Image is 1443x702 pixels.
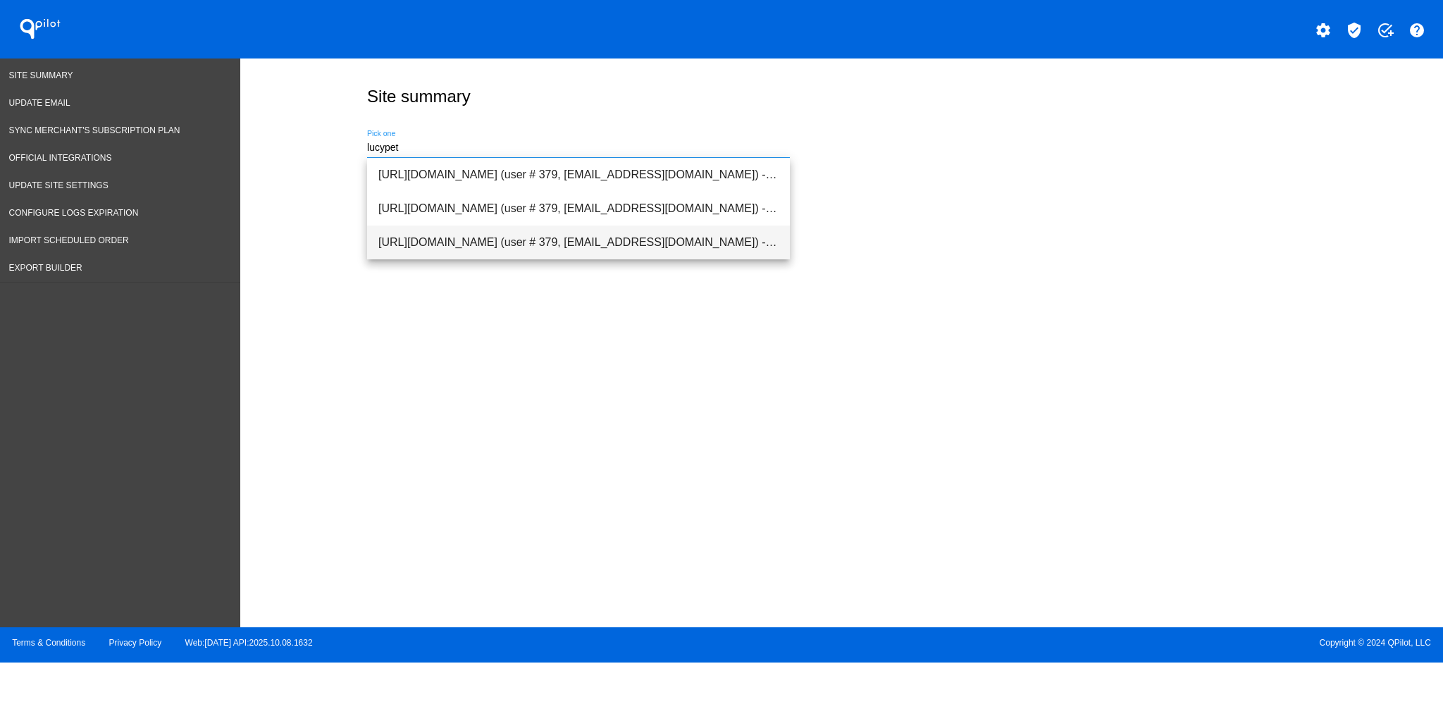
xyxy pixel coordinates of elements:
span: Update Email [9,98,70,108]
span: Site Summary [9,70,73,80]
span: [URL][DOMAIN_NAME] (user # 379, [EMAIL_ADDRESS][DOMAIN_NAME]) - Test [378,158,779,192]
span: Import Scheduled Order [9,235,129,245]
a: Terms & Conditions [12,638,85,648]
mat-icon: settings [1315,22,1332,39]
mat-icon: help [1408,22,1425,39]
mat-icon: add_task [1377,22,1394,39]
a: Web:[DATE] API:2025.10.08.1632 [185,638,313,648]
span: Official Integrations [9,153,112,163]
span: [URL][DOMAIN_NAME] (user # 379, [EMAIL_ADDRESS][DOMAIN_NAME]) - Test [378,192,779,226]
span: Copyright © 2024 QPilot, LLC [733,638,1431,648]
span: Update Site Settings [9,180,109,190]
span: Configure logs expiration [9,208,139,218]
span: Sync Merchant's Subscription Plan [9,125,180,135]
a: Privacy Policy [109,638,162,648]
input: Number [367,142,790,154]
span: Export Builder [9,263,82,273]
mat-icon: verified_user [1346,22,1363,39]
h1: QPilot [12,15,68,43]
span: [URL][DOMAIN_NAME] (user # 379, [EMAIL_ADDRESS][DOMAIN_NAME]) - Production [378,226,779,259]
h2: Site summary [367,87,471,106]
